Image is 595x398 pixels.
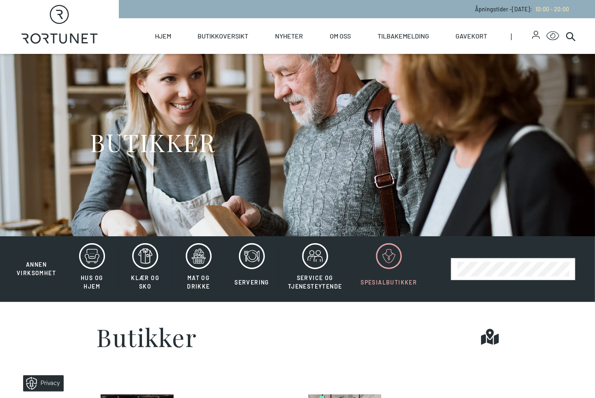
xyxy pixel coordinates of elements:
[173,243,224,295] button: Mat og drikke
[475,5,569,13] p: Åpningstider - [DATE] :
[275,18,303,54] a: Nyheter
[330,18,351,54] a: Om oss
[8,372,74,394] iframe: Manage Preferences
[532,6,569,13] a: 10:00 - 20:00
[187,274,210,290] span: Mat og drikke
[352,243,425,295] button: Spesialbutikker
[378,18,429,54] a: Tilbakemelding
[288,274,342,290] span: Service og tjenesteytende
[155,18,171,54] a: Hjem
[234,279,269,286] span: Servering
[455,18,487,54] a: Gavekort
[131,274,159,290] span: Klær og sko
[198,18,249,54] a: Butikkoversikt
[8,243,64,278] button: Annen virksomhet
[17,261,56,276] span: Annen virksomhet
[119,243,171,295] button: Klær og sko
[535,6,569,13] span: 10:00 - 20:00
[511,18,532,54] span: |
[66,243,118,295] button: Hus og hjem
[279,243,351,295] button: Service og tjenesteytende
[361,279,417,286] span: Spesialbutikker
[90,127,215,157] h1: BUTIKKER
[81,274,103,290] span: Hus og hjem
[97,325,197,349] h1: Butikker
[226,243,278,295] button: Servering
[546,30,559,43] button: Open Accessibility Menu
